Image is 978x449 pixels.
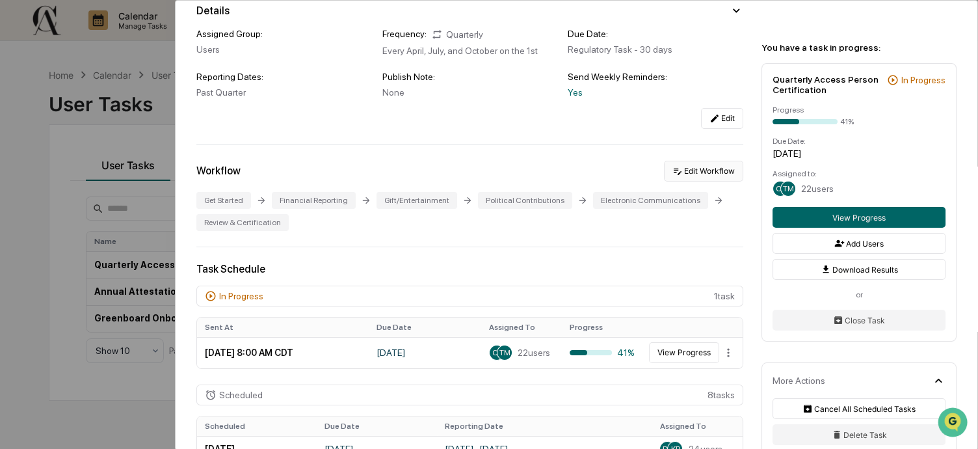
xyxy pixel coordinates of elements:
span: TM [783,184,794,193]
th: Reporting Date [437,416,652,436]
img: Go home [34,10,49,26]
div: Assigned Group: [196,29,372,39]
button: Send [225,339,241,355]
th: Scheduled [197,416,317,436]
span: [PERSON_NAME] [42,259,107,269]
button: View Progress [773,207,945,228]
button: Download Results [773,259,945,280]
div: Electronic Communications [593,192,708,209]
button: Edit [701,108,743,129]
div: Progress [773,105,945,115]
div: 41% [570,347,635,358]
div: Regulatory Task - 30 days [568,44,743,55]
div: Task Schedule [196,263,743,275]
th: Due Date [317,416,437,436]
img: 1746055101610-c473b297-6a78-478c-a979-82029cc54cd1 [26,243,36,253]
div: None [382,87,557,98]
th: Sent At [197,318,369,337]
th: Reporting Date [475,318,481,337]
div: Quarterly [431,29,482,40]
span: CL [492,348,502,357]
div: Past Quarter [196,87,372,98]
div: [DATE] [773,148,945,159]
div: Review & Certification [196,214,289,231]
button: Edit Workflow [664,161,743,182]
div: More Actions [773,375,825,386]
div: Publish Note: [382,72,557,82]
div: Due Date: [568,29,743,39]
div: Due Date: [773,137,945,146]
th: Due Date [369,318,475,337]
span: Sep 30 [209,74,237,84]
div: Hello [PERSON_NAME], for Centennial's Quarterly Access Person Cert (that is currently active and ... [85,293,230,403]
div: Gift/Entertainment [377,192,457,209]
span: 22 users [518,347,550,358]
div: Details [196,5,230,17]
div: You have a task in progress: [761,42,957,53]
div: or [773,290,945,299]
div: Get Started [196,192,251,209]
div: Frequency: [382,29,426,40]
td: [DATE] 8:00 AM CDT [197,337,369,368]
span: TM [499,348,510,357]
span: • [109,259,114,269]
span: CL [776,184,786,193]
div: Quarterly Access Person Certification [773,74,882,95]
div: In Progress [901,75,945,85]
button: Close Task [773,310,945,331]
button: back [13,10,29,26]
th: Assigned To [481,318,562,337]
p: No problem! The default form names are unfortunately not editable on your end at the moment, but ... [48,106,218,247]
div: Send Weekly Reminders: [568,72,743,82]
div: Financial Reporting [272,192,356,209]
button: Cancel All Scheduled Tasks [773,398,945,419]
span: Sep 30 [116,259,144,269]
div: 41% [840,117,854,126]
th: Assigned To [652,416,743,436]
img: Jack Rasmussen [13,230,34,251]
div: Yes [568,87,743,98]
td: [DATE] [369,337,475,368]
div: Political Contributions [478,192,572,209]
div: Reporting Dates: [196,72,372,82]
span: 22 users [801,184,834,194]
button: Add Users [773,233,945,254]
div: 8 task s [196,385,743,405]
div: Workflow [196,165,241,177]
th: Progress [562,318,642,337]
div: Every April, July, and October on the 1st [382,46,557,56]
iframe: Open customer support [936,406,971,441]
div: Scheduled [219,390,263,400]
button: Delete Task [773,424,945,445]
div: Users [196,44,372,55]
div: Assigned to: [773,169,945,178]
td: [DATE] - [DATE] [475,337,481,368]
div: 1 task [196,286,743,306]
div: In Progress [219,291,263,301]
button: View Progress [649,342,719,363]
